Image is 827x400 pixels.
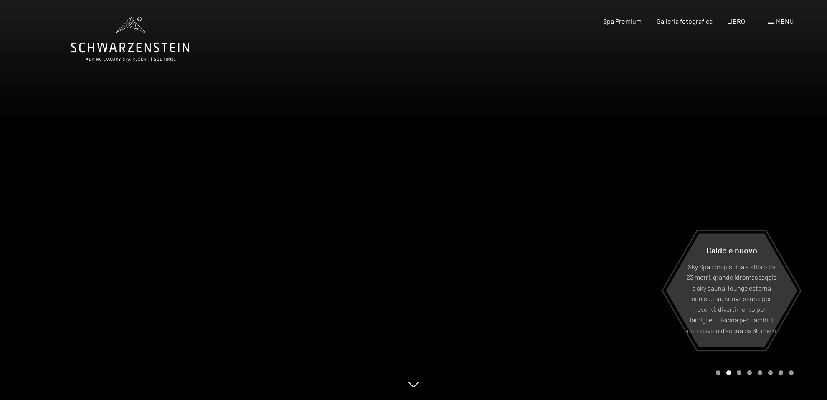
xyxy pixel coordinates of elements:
a: LIBRO [727,17,745,25]
div: Pagina 8 della giostra [789,370,794,375]
div: Pagina 5 della giostra [758,370,762,375]
div: Paginazione carosello [713,370,794,375]
div: Carosello Pagina 7 [779,370,783,375]
div: Pagina Carosello 2 (Diapositiva corrente) [726,370,731,375]
a: Spa Premium [603,17,642,25]
a: Galleria fotografica [657,17,713,25]
font: Sky Spa con piscina a sfioro da 23 metri, grande idromassaggio e sky sauna, lounge esterna con sa... [687,262,777,334]
div: Pagina 3 della giostra [737,370,741,375]
div: Pagina 6 della giostra [768,370,773,375]
div: Pagina 4 del carosello [747,370,752,375]
font: Caldo e nuovo [706,245,757,255]
font: menu [776,17,794,25]
div: Pagina carosello 1 [716,370,720,375]
a: Caldo e nuovo Sky Spa con piscina a sfioro da 23 metri, grande idromassaggio e sky sauna, lounge ... [665,233,798,348]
